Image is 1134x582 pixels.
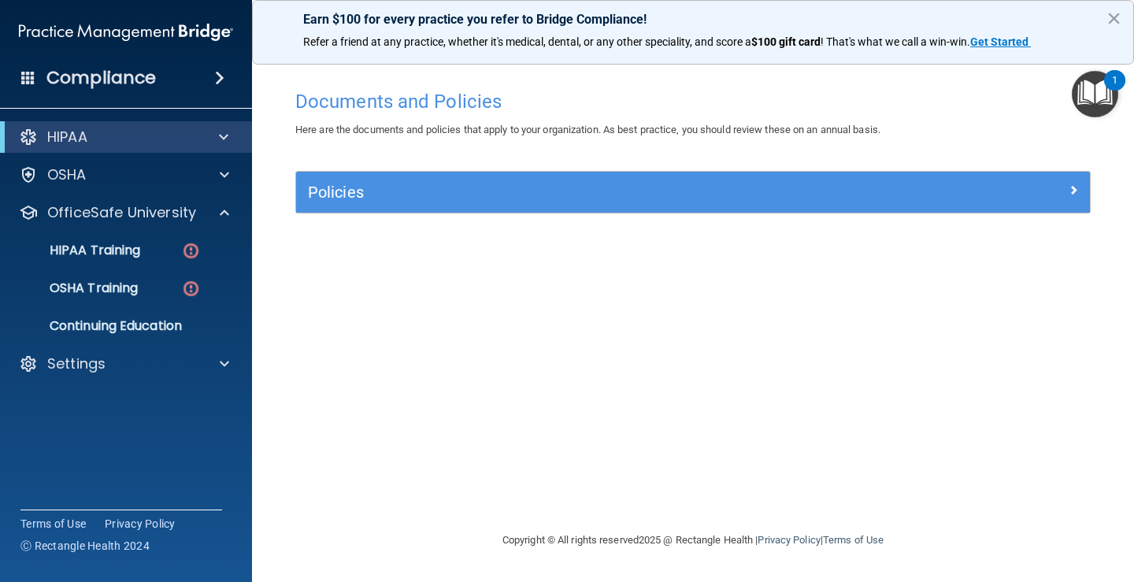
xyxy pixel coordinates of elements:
[758,534,820,546] a: Privacy Policy
[19,17,233,48] img: PMB logo
[406,515,980,565] div: Copyright © All rights reserved 2025 @ Rectangle Health | |
[1106,6,1121,31] button: Close
[105,516,176,532] a: Privacy Policy
[1112,80,1117,101] div: 1
[1072,71,1118,117] button: Open Resource Center, 1 new notification
[19,128,228,146] a: HIPAA
[47,203,196,222] p: OfficeSafe University
[295,124,880,135] span: Here are the documents and policies that apply to your organization. As best practice, you should...
[181,241,201,261] img: danger-circle.6113f641.png
[47,128,87,146] p: HIPAA
[10,318,225,334] p: Continuing Education
[303,12,1083,27] p: Earn $100 for every practice you refer to Bridge Compliance!
[295,91,1091,112] h4: Documents and Policies
[751,35,821,48] strong: $100 gift card
[19,354,229,373] a: Settings
[970,35,1028,48] strong: Get Started
[823,534,884,546] a: Terms of Use
[970,35,1031,48] a: Get Started
[308,180,1078,205] a: Policies
[19,165,229,184] a: OSHA
[20,516,86,532] a: Terms of Use
[821,35,970,48] span: ! That's what we call a win-win.
[19,203,229,222] a: OfficeSafe University
[47,354,106,373] p: Settings
[46,67,156,89] h4: Compliance
[10,280,138,296] p: OSHA Training
[20,538,150,554] span: Ⓒ Rectangle Health 2024
[181,279,201,298] img: danger-circle.6113f641.png
[47,165,87,184] p: OSHA
[10,243,140,258] p: HIPAA Training
[303,35,751,48] span: Refer a friend at any practice, whether it's medical, dental, or any other speciality, and score a
[308,183,880,201] h5: Policies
